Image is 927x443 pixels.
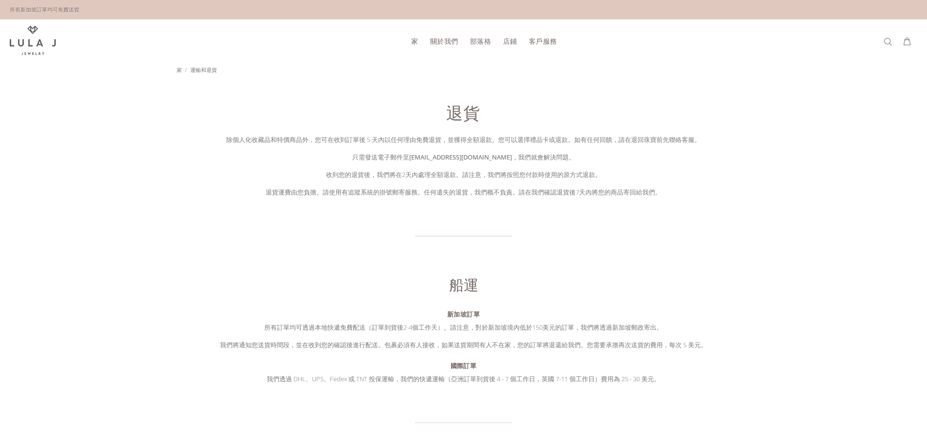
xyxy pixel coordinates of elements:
a: 店鋪 [497,34,523,49]
font: 家 [411,36,418,46]
a: 部落格 [464,34,497,49]
font: 所有訂單均可透過本地快遞免費配送 [264,323,365,332]
a: 客戶服務 [523,34,557,49]
font: 客戶服務 [529,36,557,46]
a: 關於我們 [424,34,464,49]
font: 國際訂單 [451,361,477,370]
font: 退貨運費由您負擔。請使用有追蹤系統的掛號郵寄服務。任何遺失的退貨，我們概不負責。請在我們確認退貨後7天內將您的商品寄回給我們。 [266,188,661,196]
font: 收到您的退貨後，我們將在2天內處理全額退款。請注意，我們將按照您付款時使用的原方式退款。 [326,170,601,179]
font: 只需發送電子郵件至 [352,153,409,161]
font: 我們將通知您送貨時間段，並在收到您的確認後進行配送。包裹必須有人接收，如果送貨期間有人不在家，您的訂單將退還給我們。您需要承擔再次送貨的費用，每次 5 美元。 [220,340,707,349]
font: 所有新加坡訂單均可免費送貨 [10,6,79,13]
font: 部落格 [470,36,491,46]
font: ，我們就會解決問題。 [512,153,575,161]
font: 關於我們 [430,36,458,46]
a: [EMAIL_ADDRESS][DOMAIN_NAME] [409,153,512,161]
font: 船運 [449,275,478,295]
font: （訂單到貨後2-4個工作天）。請注意，對於新加坡境內低於150美元的訂單，我們將透過新加坡郵政寄出。 [365,323,663,332]
font: 退貨 [446,102,480,124]
a: 家 [177,66,182,73]
font: 新加坡訂單 [447,310,480,319]
font: 除個人化收藏品和特價商品外，您可在收到訂單後 5 天內以任何理由免費退貨，並獲得全額退款。您可以選擇禮品卡或退款。如有任何回饋，請在退回珠寶前先聯絡客服。 [226,135,701,144]
font: 店鋪 [503,36,517,46]
font: 運輸和退貨 [190,66,217,73]
a: 家 [405,34,424,49]
font: 我們透過 DHL、UPS、Fedex 或 TNT 投保運輸，我們的快遞運輸（亞洲訂單到貨後 4 - 7 個工作日，英國 7-11 個工作日）費用為 25 - 30 美元。 [267,374,660,383]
